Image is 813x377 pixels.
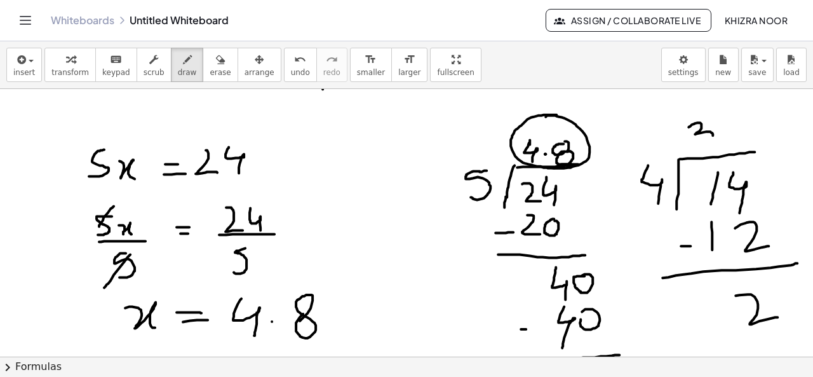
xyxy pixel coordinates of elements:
[556,15,701,26] span: Assign / Collaborate Live
[51,68,89,77] span: transform
[102,68,130,77] span: keypad
[350,48,392,82] button: format_sizesmaller
[714,9,798,32] button: Khizra Noor
[748,68,766,77] span: save
[741,48,774,82] button: save
[203,48,238,82] button: erase
[365,52,377,67] i: format_size
[430,48,481,82] button: fullscreen
[15,10,36,31] button: Toggle navigation
[357,68,385,77] span: smaller
[661,48,706,82] button: settings
[326,52,338,67] i: redo
[245,68,274,77] span: arrange
[323,68,340,77] span: redo
[715,68,731,77] span: new
[171,48,204,82] button: draw
[668,68,699,77] span: settings
[178,68,197,77] span: draw
[210,68,231,77] span: erase
[291,68,310,77] span: undo
[51,14,114,27] a: Whiteboards
[294,52,306,67] i: undo
[284,48,317,82] button: undoundo
[6,48,42,82] button: insert
[144,68,165,77] span: scrub
[44,48,96,82] button: transform
[95,48,137,82] button: keyboardkeypad
[437,68,474,77] span: fullscreen
[546,9,711,32] button: Assign / Collaborate Live
[137,48,171,82] button: scrub
[391,48,427,82] button: format_sizelarger
[110,52,122,67] i: keyboard
[708,48,739,82] button: new
[13,68,35,77] span: insert
[238,48,281,82] button: arrange
[316,48,347,82] button: redoredo
[398,68,420,77] span: larger
[403,52,415,67] i: format_size
[776,48,807,82] button: load
[724,15,788,26] span: Khizra Noor
[783,68,800,77] span: load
